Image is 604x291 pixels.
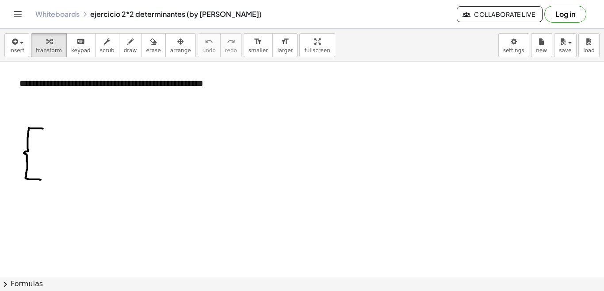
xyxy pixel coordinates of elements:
i: format_size [254,36,262,47]
button: format_sizesmaller [244,33,273,57]
button: Toggle navigation [11,7,25,21]
i: redo [227,36,235,47]
button: scrub [95,33,119,57]
span: draw [124,47,137,54]
button: arrange [165,33,196,57]
span: new [536,47,547,54]
a: Whiteboards [35,10,80,19]
span: transform [36,47,62,54]
button: Log in [544,6,586,23]
i: undo [205,36,213,47]
span: Collaborate Live [464,10,535,18]
button: transform [31,33,67,57]
span: settings [503,47,524,54]
button: insert [4,33,29,57]
button: save [554,33,577,57]
span: larger [277,47,293,54]
span: save [559,47,571,54]
button: settings [498,33,529,57]
span: scrub [100,47,115,54]
button: keyboardkeypad [66,33,96,57]
button: fullscreen [299,33,335,57]
span: smaller [248,47,268,54]
button: draw [119,33,142,57]
span: redo [225,47,237,54]
span: insert [9,47,24,54]
span: undo [203,47,216,54]
span: erase [146,47,161,54]
button: format_sizelarger [272,33,298,57]
i: format_size [281,36,289,47]
button: undoundo [198,33,221,57]
span: fullscreen [304,47,330,54]
button: Collaborate Live [457,6,543,22]
span: keypad [71,47,91,54]
span: load [583,47,595,54]
button: redoredo [220,33,242,57]
button: load [578,33,600,57]
button: erase [141,33,165,57]
i: keyboard [76,36,85,47]
button: new [531,33,552,57]
span: arrange [170,47,191,54]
